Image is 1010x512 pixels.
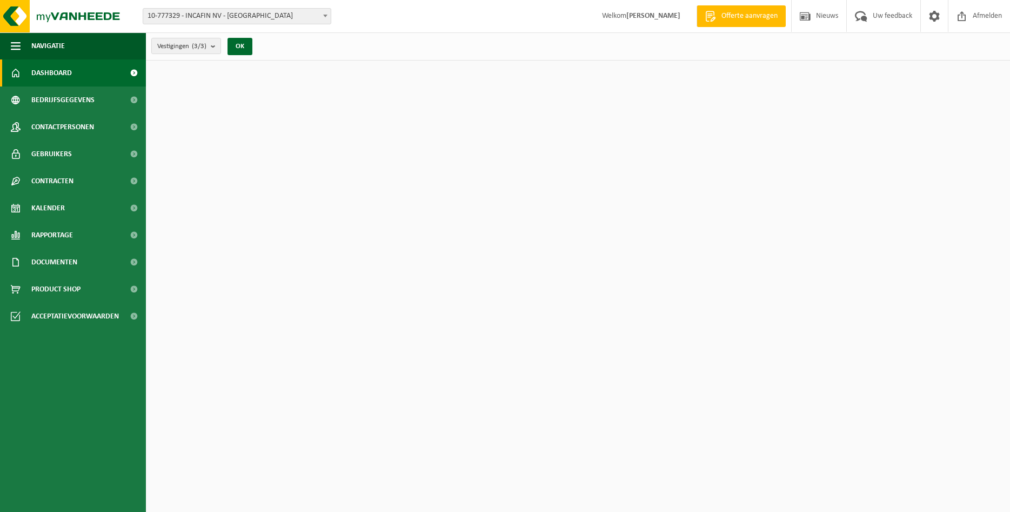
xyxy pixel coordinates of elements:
[157,38,206,55] span: Vestigingen
[228,38,252,55] button: OK
[626,12,680,20] strong: [PERSON_NAME]
[31,276,81,303] span: Product Shop
[143,8,331,24] span: 10-777329 - INCAFIN NV - KORTRIJK
[151,38,221,54] button: Vestigingen(3/3)
[31,59,72,87] span: Dashboard
[697,5,786,27] a: Offerte aanvragen
[143,9,331,24] span: 10-777329 - INCAFIN NV - KORTRIJK
[31,222,73,249] span: Rapportage
[31,249,77,276] span: Documenten
[31,303,119,330] span: Acceptatievoorwaarden
[31,32,65,59] span: Navigatie
[31,141,72,168] span: Gebruikers
[31,195,65,222] span: Kalender
[31,114,94,141] span: Contactpersonen
[192,43,206,50] count: (3/3)
[31,87,95,114] span: Bedrijfsgegevens
[31,168,73,195] span: Contracten
[719,11,780,22] span: Offerte aanvragen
